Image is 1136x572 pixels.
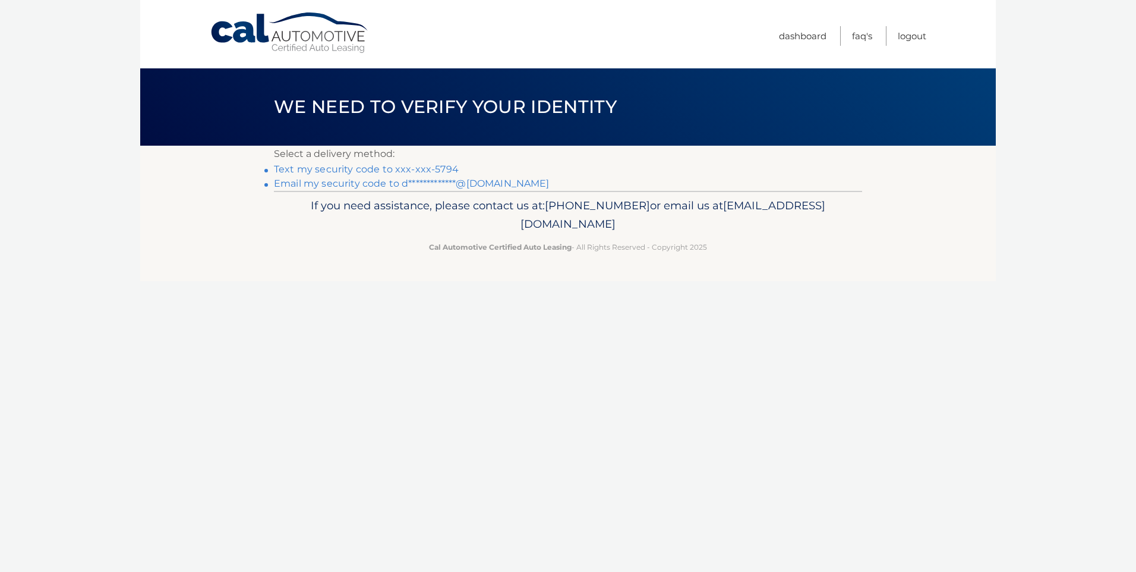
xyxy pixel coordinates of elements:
[274,164,459,175] a: Text my security code to xxx-xxx-5794
[429,243,572,252] strong: Cal Automotive Certified Auto Leasing
[545,199,650,212] span: [PHONE_NUMBER]
[282,196,854,234] p: If you need assistance, please contact us at: or email us at
[852,26,872,46] a: FAQ's
[282,241,854,253] p: - All Rights Reserved - Copyright 2025
[274,146,862,162] p: Select a delivery method:
[898,26,926,46] a: Logout
[779,26,826,46] a: Dashboard
[274,96,617,118] span: We need to verify your identity
[210,12,370,54] a: Cal Automotive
